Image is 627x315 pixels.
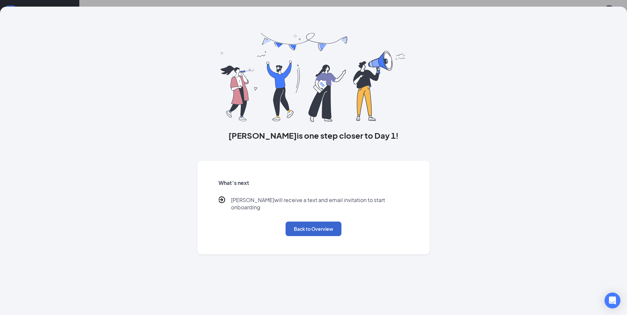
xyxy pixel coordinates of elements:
[605,293,620,308] div: Open Intercom Messenger
[286,222,341,236] button: Back to Overview
[231,196,409,211] p: [PERSON_NAME] will receive a text and email invitation to start onboarding
[218,179,409,187] h5: What’s next
[220,33,407,122] img: you are all set
[197,130,430,141] h3: [PERSON_NAME] is one step closer to Day 1!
